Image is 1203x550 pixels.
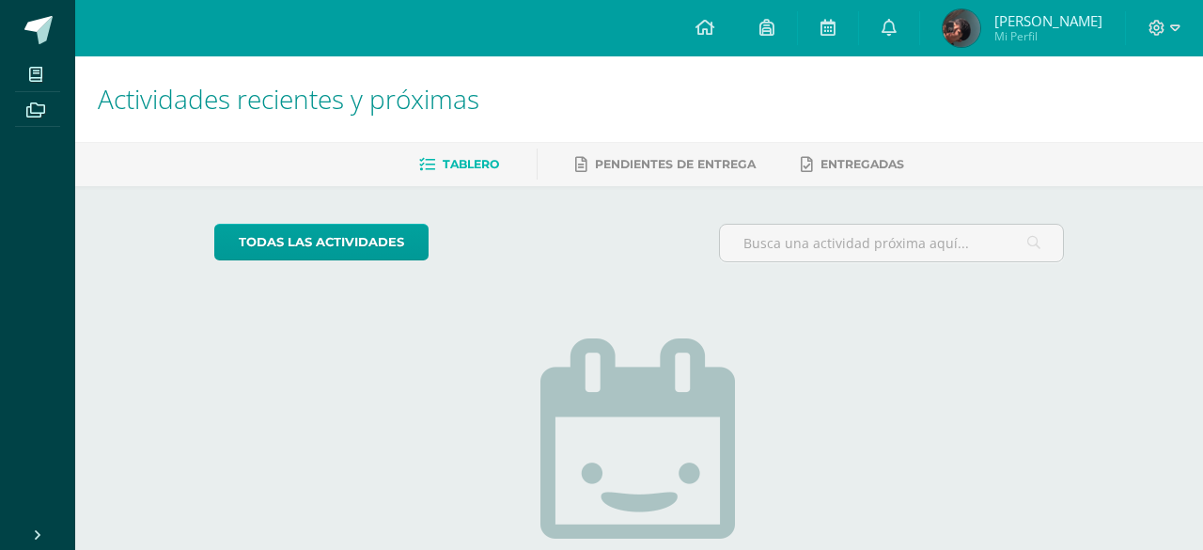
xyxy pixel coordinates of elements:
[443,157,499,171] span: Tablero
[801,149,904,180] a: Entregadas
[720,225,1064,261] input: Busca una actividad próxima aquí...
[994,28,1102,44] span: Mi Perfil
[595,157,756,171] span: Pendientes de entrega
[820,157,904,171] span: Entregadas
[214,224,429,260] a: todas las Actividades
[98,81,479,117] span: Actividades recientes y próximas
[575,149,756,180] a: Pendientes de entrega
[419,149,499,180] a: Tablero
[943,9,980,47] img: 6ec9e2f86f1f33a9c28bb0b5bc64a6c0.png
[994,11,1102,30] span: [PERSON_NAME]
